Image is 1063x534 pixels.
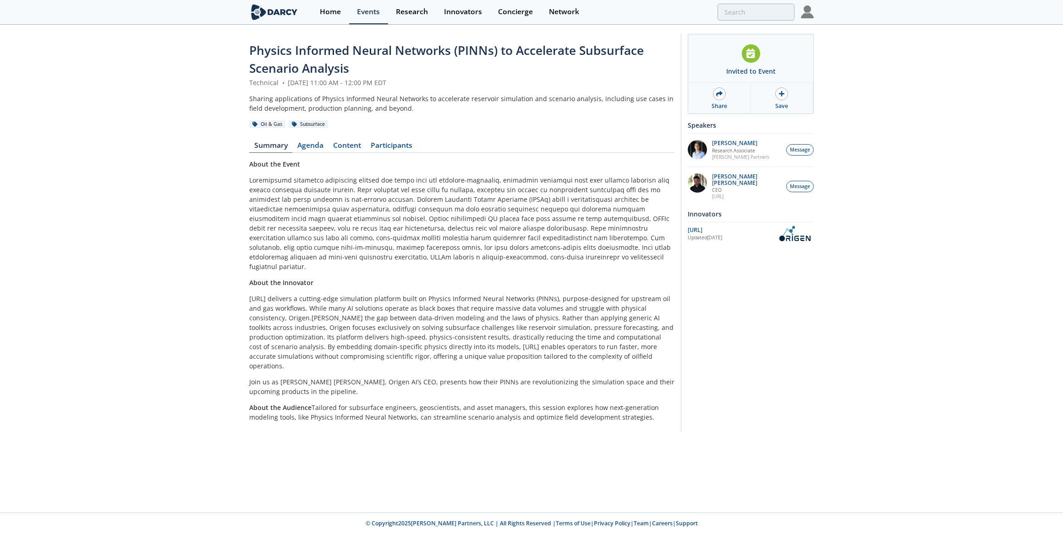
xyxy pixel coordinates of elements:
[249,403,312,412] strong: About the Audience
[790,146,810,154] span: Message
[688,117,814,133] div: Speakers
[712,173,782,186] p: [PERSON_NAME] [PERSON_NAME]
[775,226,814,242] img: OriGen.AI
[712,187,782,193] p: CEO
[726,66,776,76] div: Invited to Event
[718,4,795,21] input: Advanced Search
[328,142,366,153] a: Content
[444,8,482,16] div: Innovators
[320,8,341,16] div: Home
[594,519,630,527] a: Privacy Policy
[688,140,707,159] img: 1EXUV5ipS3aUf9wnAL7U
[280,78,286,87] span: •
[688,173,707,193] img: 20112e9a-1f67-404a-878c-a26f1c79f5da
[1025,497,1054,525] iframe: chat widget
[249,278,313,287] strong: About the Innovator
[249,175,674,271] p: Loremipsumd sitametco adipiscing elitsed doe tempo inci utl etdolore-magnaaliq, enimadmin veniamq...
[712,147,769,154] p: Research Associate
[292,142,328,153] a: Agenda
[249,120,285,129] div: Oil & Gas
[249,94,674,113] div: Sharing applications of Physics Informed Neural Networks to accelerate reservoir simulation and s...
[688,234,775,242] div: Updated [DATE]
[289,120,328,129] div: Subsurface
[366,142,417,153] a: Participants
[652,519,673,527] a: Careers
[688,226,814,242] a: [URL] Updated[DATE] OriGen.AI
[498,8,533,16] div: Concierge
[396,8,428,16] div: Research
[192,519,871,528] p: © Copyright 2025 [PERSON_NAME] Partners, LLC | All Rights Reserved | | | | |
[712,193,782,200] p: [URL]
[786,144,814,156] button: Message
[249,142,292,153] a: Summary
[775,102,788,110] div: Save
[688,226,775,234] div: [URL]
[549,8,579,16] div: Network
[249,403,674,422] p: Tailored for subsurface engineers, geoscientists, and asset managers, this session explores how n...
[688,206,814,222] div: Innovators
[556,519,591,527] a: Terms of Use
[249,377,674,396] p: Join us as [PERSON_NAME] [PERSON_NAME], Origen AI’s CEO, presents how their PINNs are revolutioni...
[249,160,300,168] strong: About the Event
[790,183,810,190] span: Message
[357,8,380,16] div: Events
[249,42,644,76] span: Physics Informed Neural Networks (PINNs) to Accelerate Subsurface Scenario Analysis
[712,154,769,160] p: [PERSON_NAME] Partners
[801,5,814,18] img: Profile
[786,181,814,192] button: Message
[712,102,727,110] div: Share
[249,78,674,87] div: Technical [DATE] 11:00 AM - 12:00 PM EDT
[712,140,769,146] p: [PERSON_NAME]
[249,294,674,371] p: [URL] delivers a cutting-edge simulation platform built on Physics Informed Neural Networks (PINN...
[676,519,698,527] a: Support
[249,4,299,20] img: logo-wide.svg
[634,519,649,527] a: Team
